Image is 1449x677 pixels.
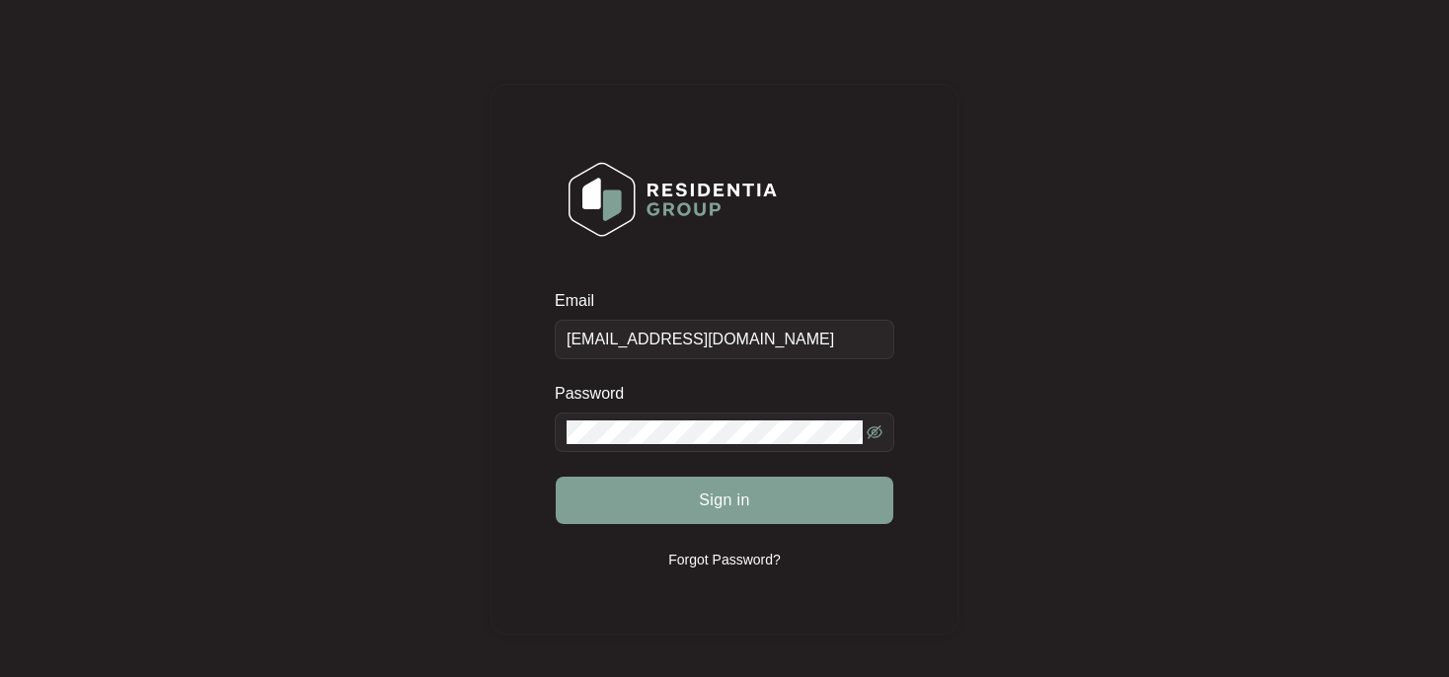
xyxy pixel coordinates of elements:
[867,424,882,440] span: eye-invisible
[567,420,863,444] input: Password
[555,384,639,404] label: Password
[699,489,750,512] span: Sign in
[668,550,781,569] p: Forgot Password?
[555,320,894,359] input: Email
[555,291,608,311] label: Email
[556,477,893,524] button: Sign in
[556,149,790,250] img: Login Logo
